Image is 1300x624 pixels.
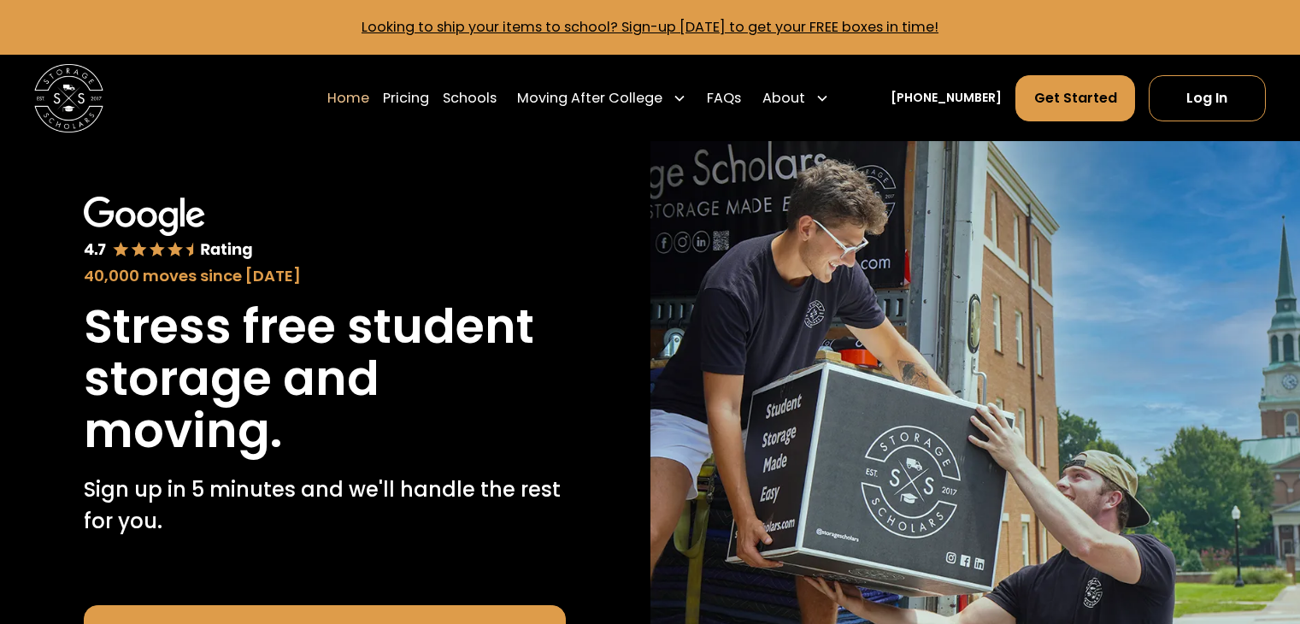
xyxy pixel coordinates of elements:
[327,74,369,122] a: Home
[34,64,103,133] img: Storage Scholars main logo
[517,88,662,109] div: Moving After College
[1149,75,1266,121] a: Log In
[756,74,836,122] div: About
[84,197,252,262] img: Google 4.7 star rating
[891,89,1002,107] a: [PHONE_NUMBER]
[510,74,693,122] div: Moving After College
[762,88,805,109] div: About
[1015,75,1134,121] a: Get Started
[84,474,566,537] p: Sign up in 5 minutes and we'll handle the rest for you.
[443,74,497,122] a: Schools
[383,74,429,122] a: Pricing
[84,301,566,457] h1: Stress free student storage and moving.
[707,74,741,122] a: FAQs
[362,17,938,37] a: Looking to ship your items to school? Sign-up [DATE] to get your FREE boxes in time!
[84,264,566,287] div: 40,000 moves since [DATE]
